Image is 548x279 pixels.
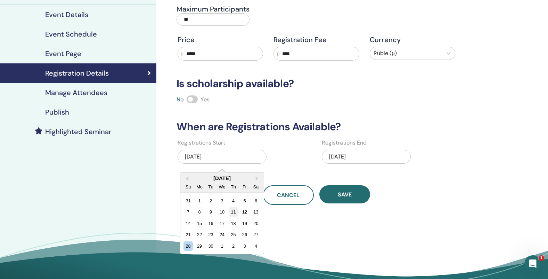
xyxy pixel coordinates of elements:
div: Choose Thursday, September 4th, 2025 [229,196,238,206]
div: Fr [240,182,249,192]
div: Mo [195,182,204,192]
span: Cancel [277,192,300,199]
div: Month September, 2025 [182,195,261,251]
div: Choose Saturday, September 13th, 2025 [251,207,261,217]
span: No [177,96,184,103]
a: Cancel [263,185,314,205]
div: Choose Monday, September 29th, 2025 [195,241,204,251]
label: Registrations End [322,139,367,147]
h4: Manage Attendees [45,88,107,97]
div: [DATE] [180,175,264,181]
h4: Registration Fee [273,36,359,44]
div: Choose Monday, September 8th, 2025 [195,207,204,217]
button: Previous Month [181,173,192,184]
div: Choose Friday, October 3rd, 2025 [240,241,249,251]
h4: Publish [45,108,69,116]
label: Registrations Start [178,139,225,147]
div: Choose Saturday, October 4th, 2025 [251,241,261,251]
div: Su [183,182,193,192]
div: Choose Wednesday, September 17th, 2025 [217,219,227,228]
div: Choose Thursday, September 18th, 2025 [229,219,238,228]
div: [DATE] [178,150,267,164]
h4: Event Details [45,10,88,19]
div: Choose Tuesday, September 23rd, 2025 [206,230,215,239]
div: Choose Wednesday, September 24th, 2025 [217,230,227,239]
div: Choose Thursday, September 25th, 2025 [229,230,238,239]
span: р [181,50,183,57]
div: Choose Sunday, September 21st, 2025 [183,230,193,239]
div: Choose Tuesday, September 9th, 2025 [206,207,215,217]
button: Save [319,185,370,203]
input: Maximum Participants [177,13,250,26]
div: Choose Wednesday, September 10th, 2025 [217,207,227,217]
div: Choose Wednesday, October 1st, 2025 [217,241,227,251]
div: Choose Tuesday, September 2nd, 2025 [206,196,215,206]
div: Choose Saturday, September 27th, 2025 [251,230,261,239]
span: р [277,50,279,57]
div: Choose Monday, September 15th, 2025 [195,219,204,228]
h4: Event Page [45,49,81,58]
div: Choose Monday, September 1st, 2025 [195,196,204,206]
div: Choose Friday, September 26th, 2025 [240,230,249,239]
div: Choose Tuesday, September 16th, 2025 [206,219,215,228]
div: Choose Saturday, September 20th, 2025 [251,219,261,228]
div: Th [229,182,238,192]
div: Choose Tuesday, September 30th, 2025 [206,241,215,251]
div: Choose Sunday, September 28th, 2025 [183,241,193,251]
div: Sa [251,182,261,192]
h3: When are Registrations Available? [172,121,460,133]
h4: Maximum Participants [177,5,250,13]
h4: Registration Details [45,69,109,77]
div: Choose Wednesday, September 3rd, 2025 [217,196,227,206]
span: 1 [539,255,544,261]
h4: Price [178,36,263,44]
div: [DATE] [322,150,411,164]
div: We [217,182,227,192]
div: Choose Friday, September 12th, 2025 [240,207,249,217]
span: Save [338,191,352,198]
h4: Highlighted Seminar [45,127,112,136]
h4: Currency [370,36,455,44]
div: Choose Date [180,172,264,254]
div: Choose Saturday, September 6th, 2025 [251,196,261,206]
div: Choose Friday, September 5th, 2025 [240,196,249,206]
div: Choose Sunday, September 14th, 2025 [183,219,193,228]
span: Yes [201,96,210,103]
div: Choose Thursday, October 2nd, 2025 [229,241,238,251]
div: Choose Friday, September 19th, 2025 [240,219,249,228]
h4: Event Schedule [45,30,97,38]
div: Choose Sunday, August 31st, 2025 [183,196,193,206]
button: Next Month [252,173,263,184]
div: Choose Monday, September 22nd, 2025 [195,230,204,239]
iframe: Intercom live chat [524,255,541,272]
div: Choose Sunday, September 7th, 2025 [183,207,193,217]
h3: Is scholarship available? [172,77,460,90]
div: Tu [206,182,215,192]
div: Choose Thursday, September 11th, 2025 [229,207,238,217]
